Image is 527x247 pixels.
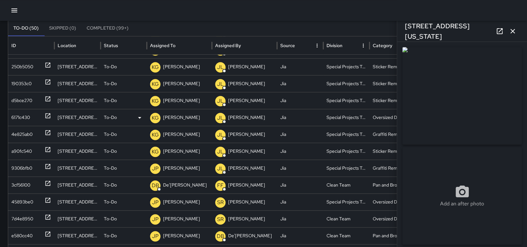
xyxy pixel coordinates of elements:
div: Location [58,43,76,48]
p: To-Do [104,143,117,160]
p: FF [217,182,224,189]
p: [PERSON_NAME] [163,211,200,227]
p: KG [152,63,159,71]
p: [PERSON_NAME] [163,126,200,143]
p: JP [152,199,159,206]
button: Skipped (0) [44,20,81,36]
div: 592 Pacific Avenue [54,210,101,227]
div: 3cf56100 [11,177,30,193]
div: 348 Pine Street [54,176,101,193]
p: JL [217,148,224,156]
div: Sticker Removal [369,92,416,109]
div: Oversized Debris [369,210,416,227]
p: [PERSON_NAME] [228,109,265,126]
div: 6171c430 [11,109,30,126]
p: To-Do [104,160,117,176]
p: SR [217,215,224,223]
div: 530 Sacramento Street [54,75,101,92]
div: Jia [277,92,323,109]
div: Special Projects Team [323,143,369,160]
p: JP [152,215,159,223]
div: Jia [277,227,323,244]
div: ID [11,43,16,48]
div: 199 Leidesdorff Street [54,109,101,126]
div: Oversized Debris [369,109,416,126]
div: Special Projects Team [323,109,369,126]
button: Completed (99+) [81,20,134,36]
p: KG [152,148,159,156]
div: 580 Pacific Avenue [54,227,101,244]
div: Jia [277,210,323,227]
p: To-Do [104,75,117,92]
p: DB [217,232,224,240]
div: d5bce270 [11,92,32,109]
p: De'[PERSON_NAME] [163,177,207,193]
div: Special Projects Team [323,126,369,143]
p: KG [152,80,159,88]
div: Jia [277,176,323,193]
div: Clean Team [323,227,369,244]
div: 250b5050 [11,58,33,75]
p: [PERSON_NAME] [228,160,265,176]
p: JL [217,97,224,105]
p: JP [152,232,159,240]
p: To-Do [104,58,117,75]
p: JP [152,165,159,173]
div: Pan and Broom Block Faces [369,227,416,244]
p: [PERSON_NAME] [228,143,265,160]
p: [PERSON_NAME] [228,75,265,92]
button: Division column menu [359,41,368,50]
div: 190353c0 [11,75,32,92]
p: [PERSON_NAME] [163,58,200,75]
div: Jia [277,193,323,210]
p: [PERSON_NAME] [228,177,265,193]
div: Jia [277,160,323,176]
div: Jia [277,126,323,143]
div: 537 Sacramento Street [54,92,101,109]
p: [PERSON_NAME] [163,160,200,176]
p: [PERSON_NAME] [163,227,200,244]
div: Jia [277,58,323,75]
div: a90fc540 [11,143,32,160]
div: 503 Pacific Avenue [54,193,101,210]
p: KG [152,114,159,122]
div: Assigned By [215,43,241,48]
p: [PERSON_NAME] [163,75,200,92]
div: Category [373,43,392,48]
div: Special Projects Team [323,92,369,109]
div: Pan and Broom Block Faces [369,176,416,193]
p: KG [152,97,159,105]
p: KG [152,131,159,139]
p: [PERSON_NAME] [163,194,200,210]
p: To-Do [104,194,117,210]
div: Jia [277,143,323,160]
p: To-Do [104,126,117,143]
div: Status [104,43,118,48]
p: To-Do [104,211,117,227]
p: To-Do [104,109,117,126]
div: Jia [277,109,323,126]
p: [PERSON_NAME] [228,211,265,227]
div: 4e825ab0 [11,126,33,143]
p: JL [217,165,224,173]
div: Oversized Debris [369,193,416,210]
div: Sticker Removal [369,58,416,75]
button: Source column menu [312,41,322,50]
p: SR [217,199,224,206]
div: 7d4e8950 [11,211,33,227]
div: Graffiti Removal [369,160,416,176]
div: 558 Sacramento Street [54,126,101,143]
div: 9306bfb0 [11,160,32,176]
div: Jia [277,75,323,92]
p: JL [217,80,224,88]
button: To-Do (50) [8,20,44,36]
div: Special Projects Team [323,160,369,176]
p: JL [217,131,224,139]
div: 401 California Street [54,143,101,160]
p: JL [217,114,224,122]
div: Source [280,43,295,48]
div: 45893be0 [11,194,33,210]
p: [PERSON_NAME] [228,92,265,109]
p: [PERSON_NAME] [163,92,200,109]
p: JL [217,63,224,71]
